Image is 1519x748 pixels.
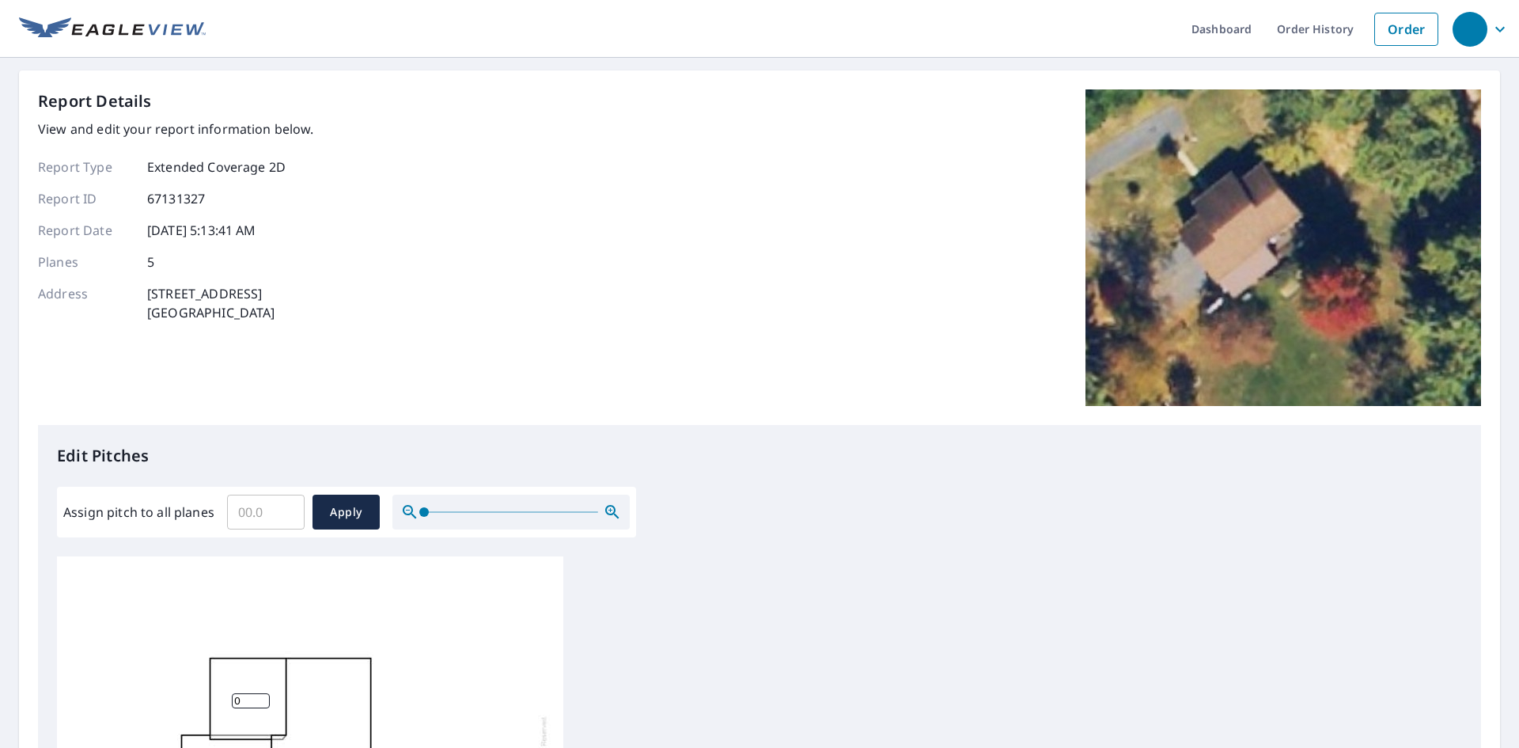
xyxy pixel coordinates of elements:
img: EV Logo [19,17,206,41]
p: [STREET_ADDRESS] [GEOGRAPHIC_DATA] [147,284,275,322]
p: Report Type [38,158,133,177]
a: Order [1374,13,1438,46]
p: 67131327 [147,189,205,208]
p: Report Details [38,89,152,113]
button: Apply [313,495,380,530]
span: Apply [325,503,367,522]
p: [DATE] 5:13:41 AM [147,221,256,240]
p: 5 [147,252,154,271]
p: Report ID [38,189,133,208]
label: Assign pitch to all planes [63,503,214,522]
p: Planes [38,252,133,271]
p: Edit Pitches [57,444,1462,468]
input: 00.0 [227,490,305,534]
img: Top image [1085,89,1481,406]
p: Address [38,284,133,322]
p: Report Date [38,221,133,240]
p: Extended Coverage 2D [147,158,286,177]
p: View and edit your report information below. [38,120,314,139]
